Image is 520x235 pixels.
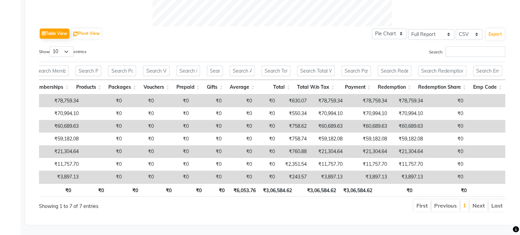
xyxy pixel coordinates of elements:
[32,65,69,76] input: Search Memberships
[310,158,346,171] td: ₹11,757.70
[157,171,192,183] td: ₹0
[125,158,157,171] td: ₹0
[426,120,467,133] td: ₹0
[192,171,225,183] td: ₹0
[426,171,467,183] td: ₹0
[82,133,125,145] td: ₹0
[157,145,192,158] td: ₹0
[473,65,502,76] input: Search Emp Code
[30,158,82,171] td: ₹11,757.70
[255,95,278,107] td: ₹0
[82,158,125,171] td: ₹0
[30,171,82,183] td: ₹3,897.13
[346,95,390,107] td: ₹78,759.34
[278,133,310,145] td: ₹758.74
[278,171,310,183] td: ₹243.57
[346,158,390,171] td: ₹11,757.70
[32,183,75,197] th: ₹0
[342,65,371,76] input: Search Payment
[429,46,505,57] label: Search:
[390,95,426,107] td: ₹78,759.34
[142,183,175,197] th: ₹0
[278,107,310,120] td: ₹550.34
[297,65,335,76] input: Search Total W/o Tax
[390,120,426,133] td: ₹60,689.63
[346,120,390,133] td: ₹60,689.63
[82,145,125,158] td: ₹0
[390,133,426,145] td: ₹59,182.08
[30,145,82,158] td: ₹21,304.64
[139,80,173,95] th: Vouchers: activate to sort column ascending
[225,158,255,171] td: ₹0
[125,107,157,120] td: ₹0
[30,107,82,120] td: ₹70,994.10
[228,183,259,197] th: ₹6,053.76
[225,133,255,145] td: ₹0
[192,133,225,145] td: ₹0
[192,145,225,158] td: ₹0
[175,183,205,197] th: ₹0
[143,65,169,76] input: Search Vouchers
[426,145,467,158] td: ₹0
[390,171,426,183] td: ₹3,897.13
[207,65,223,76] input: Search Gifts
[346,145,390,158] td: ₹21,304.64
[378,65,411,76] input: Search Redemption
[338,80,374,95] th: Payment: activate to sort column ascending
[125,133,157,145] td: ₹0
[278,95,310,107] td: ₹630.07
[157,120,192,133] td: ₹0
[390,145,426,158] td: ₹21,304.64
[310,171,346,183] td: ₹3,897.13
[255,107,278,120] td: ₹0
[157,133,192,145] td: ₹0
[262,65,290,76] input: Search Total
[230,65,255,76] input: Search Average
[173,80,203,95] th: Prepaid: activate to sort column ascending
[255,133,278,145] td: ₹0
[426,107,467,120] td: ₹0
[192,158,225,171] td: ₹0
[278,145,310,158] td: ₹760.88
[105,80,139,95] th: Packages: activate to sort column ascending
[255,120,278,133] td: ₹0
[346,171,390,183] td: ₹3,897.13
[30,120,82,133] td: ₹60,689.63
[258,80,294,95] th: Total: activate to sort column ascending
[255,145,278,158] td: ₹0
[339,183,376,197] th: ₹3,06,584.62
[255,158,278,171] td: ₹0
[75,183,107,197] th: ₹0
[486,28,505,40] button: Export
[107,183,142,197] th: ₹0
[176,65,200,76] input: Search Prepaid
[73,32,78,37] img: pivot.png
[426,158,467,171] td: ₹0
[346,133,390,145] td: ₹59,182.08
[82,120,125,133] td: ₹0
[310,107,346,120] td: ₹70,994.10
[310,133,346,145] td: ₹59,182.08
[470,80,506,95] th: Emp Code: activate to sort column ascending
[192,95,225,107] td: ₹0
[125,120,157,133] td: ₹0
[226,80,258,95] th: Average: activate to sort column ascending
[295,183,339,197] th: ₹3,06,584.62
[76,65,101,76] input: Search Products
[39,199,227,210] div: Showing 1 to 7 of 7 entries
[376,183,416,197] th: ₹0
[82,95,125,107] td: ₹0
[205,183,228,197] th: ₹0
[30,95,82,107] td: ₹78,759.34
[157,95,192,107] td: ₹0
[463,202,466,209] a: 1
[426,133,467,145] td: ₹0
[82,107,125,120] td: ₹0
[390,107,426,120] td: ₹70,994.10
[30,133,82,145] td: ₹59,182.08
[225,145,255,158] td: ₹0
[225,120,255,133] td: ₹0
[125,145,157,158] td: ₹0
[374,80,415,95] th: Redemption: activate to sort column ascending
[310,145,346,158] td: ₹21,304.64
